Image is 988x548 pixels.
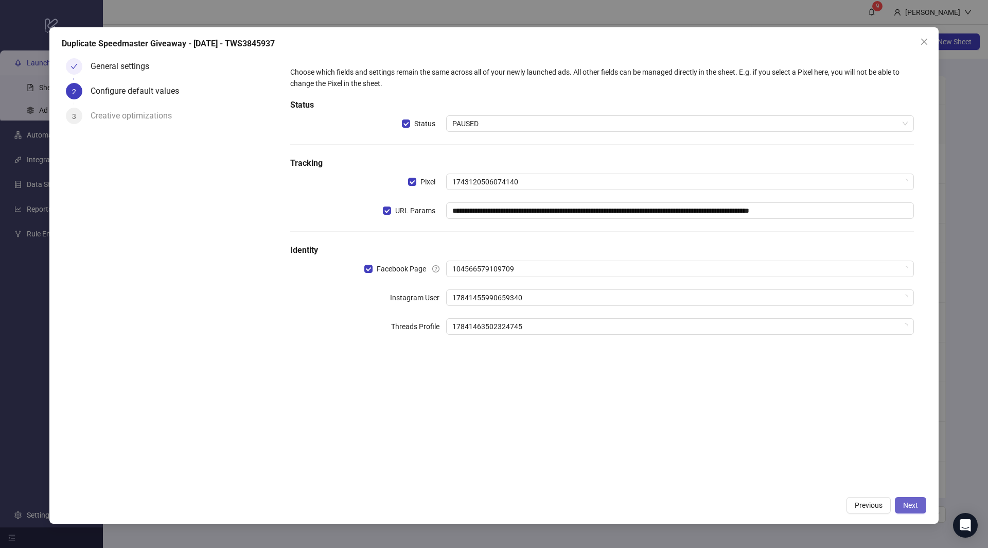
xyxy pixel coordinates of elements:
[452,116,908,131] span: PAUSED
[391,205,439,216] span: URL Params
[290,244,914,256] h5: Identity
[390,289,446,306] label: Instagram User
[62,38,926,50] div: Duplicate Speedmaster Giveaway - [DATE] - TWS3845937
[916,33,932,50] button: Close
[70,63,78,70] span: check
[901,294,909,302] span: loading
[452,261,908,277] span: 104566579109709
[373,263,430,275] span: Facebook Page
[290,157,914,169] h5: Tracking
[903,501,918,509] span: Next
[416,176,439,187] span: Pixel
[855,501,883,509] span: Previous
[452,174,908,190] span: 1743120506074140
[72,88,76,96] span: 2
[410,118,439,129] span: Status
[91,108,180,124] div: Creative optimizations
[846,497,891,513] button: Previous
[432,265,439,272] span: question-circle
[91,83,187,99] div: Configure default values
[920,38,928,46] span: close
[91,58,157,75] div: General settings
[901,178,909,186] span: loading
[953,513,978,538] div: Open Intercom Messenger
[895,497,926,513] button: Next
[290,66,914,89] div: Choose which fields and settings remain the same across all of your newly launched ads. All other...
[290,99,914,111] h5: Status
[452,319,908,334] span: 17841463502324745
[901,322,909,331] span: loading
[391,318,446,335] label: Threads Profile
[901,265,909,273] span: loading
[72,112,76,121] span: 3
[452,290,908,305] span: 17841455990659340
